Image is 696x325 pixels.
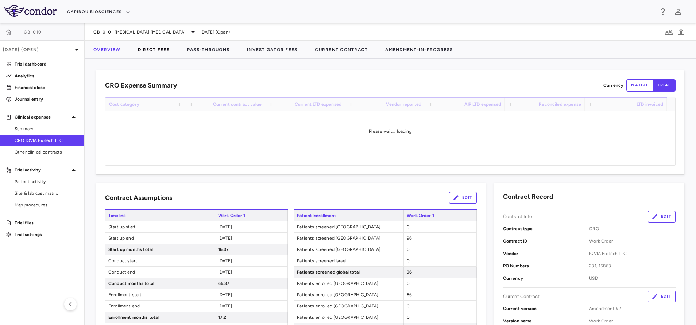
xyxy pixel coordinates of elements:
span: Patients screened [GEOGRAPHIC_DATA] [294,244,403,255]
span: Patients enrolled [GEOGRAPHIC_DATA] [294,289,403,300]
span: 17.2 [218,315,227,320]
p: Journal entry [15,96,78,102]
span: [DATE] [218,303,232,309]
span: Patient activity [15,178,78,185]
span: Summary [15,125,78,132]
span: CB-010 [24,29,42,35]
span: Site & lab cost matrix [15,190,78,197]
span: Amendment #2 [589,305,676,312]
button: Caribou Biosciences [67,6,131,18]
span: Enrollment end [105,301,215,312]
p: Contract Info [503,213,533,220]
img: logo-full-BYUhSk78.svg [4,5,57,17]
p: PO Numbers [503,263,589,269]
span: Work Order 1 [215,210,288,221]
span: [DATE] [218,292,232,297]
button: Investigator Fees [238,41,306,58]
span: CB-010 [93,29,112,35]
button: trial [653,79,676,92]
p: Currency [503,275,589,282]
p: Contract type [503,225,589,232]
button: native [626,79,653,92]
span: Conduct end [105,267,215,278]
span: 96 [407,236,412,241]
p: Trial activity [15,167,69,173]
span: 0 [407,315,410,320]
button: Overview [85,41,129,58]
p: Contract ID [503,238,589,244]
span: Patients enrolled [GEOGRAPHIC_DATA] [294,312,403,323]
button: Pass-Throughs [178,41,238,58]
span: Work Order 1 [589,318,676,324]
p: Currency [603,82,623,89]
span: Enrollment start [105,289,215,300]
p: Version name [503,318,589,324]
p: Trial dashboard [15,61,78,67]
span: IQVIA Biotech LLC [589,250,676,257]
span: 0 [407,258,410,263]
p: Current Contract [503,293,540,300]
span: Conduct start [105,255,215,266]
span: Patients screened [GEOGRAPHIC_DATA] [294,221,403,232]
span: USD [589,275,676,282]
p: [DATE] (Open) [3,46,72,53]
span: 0 [407,281,410,286]
span: Patients enrolled [GEOGRAPHIC_DATA] [294,278,403,289]
button: Direct Fees [129,41,178,58]
span: Start up months total [105,244,215,255]
span: Patient Enrollment [294,210,403,221]
span: [DATE] (Open) [200,29,230,35]
p: Vendor [503,250,589,257]
span: Patients enrolled [GEOGRAPHIC_DATA] [294,301,403,312]
h6: Contract Assumptions [105,193,172,203]
span: [DATE] [218,270,232,275]
button: Current Contract [306,41,376,58]
span: 66.37 [218,281,230,286]
span: Timeline [105,210,215,221]
span: Patients screened global total [294,267,403,278]
span: Work Order 1 [589,238,676,244]
span: [MEDICAL_DATA] [MEDICAL_DATA] [115,29,186,35]
span: 231, 15863 [589,263,676,269]
button: Edit [648,291,676,302]
span: 16.37 [218,247,229,252]
p: Current version [503,305,589,312]
span: 0 [407,303,410,309]
p: Trial files [15,220,78,226]
span: 0 [407,247,410,252]
span: Map procedures [15,202,78,208]
p: Analytics [15,73,78,79]
span: Start up start [105,221,215,232]
span: [DATE] [218,224,232,229]
span: Patients screened Israel [294,255,403,266]
span: [DATE] [218,258,232,263]
span: Enrollment months total [105,312,215,323]
span: Start up end [105,233,215,244]
h6: CRO Expense Summary [105,81,177,90]
span: CRO IQVIA Biotech LLC [15,137,78,144]
span: 86 [407,292,412,297]
span: Patients screened [GEOGRAPHIC_DATA] [294,233,403,244]
span: Conduct months total [105,278,215,289]
span: 96 [407,270,412,275]
h6: Contract Record [503,192,553,202]
span: 0 [407,224,410,229]
span: Please wait... loading [369,129,411,134]
p: Clinical expenses [15,114,69,120]
p: Financial close [15,84,78,91]
span: Work Order 1 [403,210,477,221]
button: Edit [648,211,676,223]
span: Other clinical contracts [15,149,78,155]
span: CRO [589,225,676,232]
button: Edit [449,192,477,204]
button: Amendment-In-Progress [376,41,461,58]
span: [DATE] [218,236,232,241]
p: Trial settings [15,231,78,238]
